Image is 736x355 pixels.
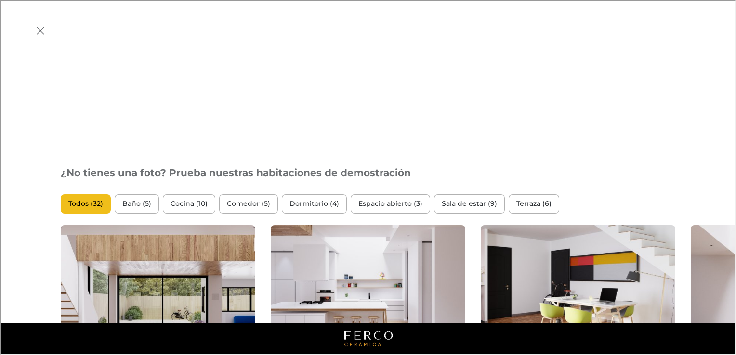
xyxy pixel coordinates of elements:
button: Comedor (5) [218,193,277,213]
button: Baño (5) [114,193,158,213]
button: Terraza (6) [508,193,558,213]
button: Dormitorio (4) [281,193,346,213]
button: Todos (32) [60,193,110,213]
h2: ¿No tienes una foto? Prueba nuestras habitaciones de demostración [60,165,410,178]
a: Visit Ferco homepage [329,328,406,348]
button: Espacio abierto (3) [350,193,429,213]
button: Sala de estar (9) [433,193,504,213]
button: Cocina (10) [162,193,214,213]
